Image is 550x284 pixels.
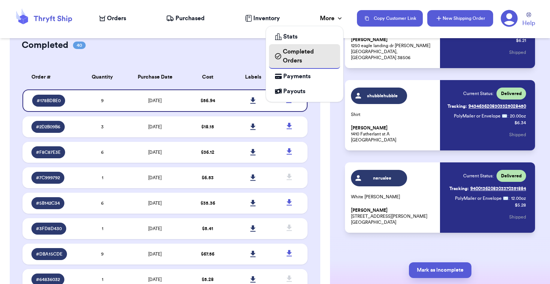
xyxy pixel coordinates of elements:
p: $ 6.21 [516,37,526,43]
span: PolyMailer or Envelope ✉️ [455,196,508,201]
span: Current Status: [463,91,494,97]
p: Shirt [351,112,436,117]
span: $ 56.94 [201,98,215,103]
a: Tracking:9434636208303325028450 [447,100,526,112]
span: 12.00 oz [511,195,526,201]
span: 1 [102,175,103,180]
span: Payments [283,72,311,81]
span: Help [522,19,535,28]
span: Tracking: [449,186,469,192]
span: nerualee [365,175,400,181]
a: Completed Orders [269,44,340,69]
span: [DATE] [148,98,162,103]
span: [DATE] [148,226,162,231]
span: 1 [102,277,103,282]
th: Cost [185,65,230,89]
p: [STREET_ADDRESS][PERSON_NAME] [GEOGRAPHIC_DATA] [351,207,436,225]
span: : [508,195,510,201]
button: New Shipping Order [427,10,493,27]
span: # 5B142C34 [36,200,60,206]
button: Shipped [509,126,526,143]
span: $ 5.28 [202,277,214,282]
span: Completed Orders [283,47,334,65]
span: [PERSON_NAME] [351,208,388,213]
button: Mark as Incomplete [409,262,471,278]
a: Payouts [269,84,340,99]
span: PolyMailer or Envelope ✉️ [454,114,507,118]
span: # 2D2B09B6 [36,124,60,130]
span: # 64836032 [36,277,60,283]
span: 20.00 oz [510,113,526,119]
span: 9 [101,252,104,256]
th: Labels [230,65,276,89]
span: Stats [283,32,297,41]
span: $ 18.15 [201,125,214,129]
p: $ 6.34 [514,120,526,126]
p: White [PERSON_NAME] [351,194,436,200]
span: # 178BDBE0 [37,98,61,104]
a: Orders [99,14,126,23]
span: shubblehubble [365,93,400,99]
span: # 3FD8D430 [36,226,62,232]
span: $ 5.41 [202,226,213,231]
div: More [320,14,343,23]
button: Shipped [509,44,526,61]
span: 3 [101,125,104,129]
span: # DBA15CDE [36,251,62,257]
span: # F8C87E3E [36,149,61,155]
span: [DATE] [148,150,162,155]
button: Copy Customer Link [357,10,423,27]
span: # 7C999792 [36,175,60,181]
th: Order # [22,65,79,89]
span: 6 [101,201,104,205]
span: Payouts [283,87,305,96]
span: 6 [101,150,104,155]
a: Tracking:9400136208303370351884 [449,183,526,195]
p: 1250 eagle landing dr [PERSON_NAME] [GEOGRAPHIC_DATA], [GEOGRAPHIC_DATA] 38506 [351,37,436,61]
span: $ 67.56 [201,252,214,256]
span: 9 [101,98,104,103]
span: Purchased [175,14,205,23]
span: 1 [102,226,103,231]
span: Current Status: [463,173,494,179]
a: Purchased [166,14,205,23]
span: $ 36.12 [201,150,214,155]
span: Delivered [501,173,522,179]
span: [PERSON_NAME] [351,125,388,131]
span: [PERSON_NAME] [351,37,388,43]
span: Inventory [253,14,280,23]
span: Tracking: [447,103,467,109]
a: Payments [269,69,340,84]
span: [DATE] [148,252,162,256]
p: 1410 Fatherlant st A [GEOGRAPHIC_DATA] [351,125,436,143]
span: [DATE] [148,125,162,129]
h2: Completed [22,39,68,51]
span: : [507,113,508,119]
span: $ 6.53 [202,175,214,180]
span: Orders [107,14,126,23]
span: [DATE] [148,175,162,180]
th: Quantity [80,65,125,89]
span: 40 [73,42,86,49]
span: [DATE] [148,201,162,205]
a: Inventory [245,14,280,23]
a: Stats [269,29,340,44]
span: $ 35.36 [201,201,215,205]
p: $ 5.28 [515,202,526,208]
span: [DATE] [148,277,162,282]
a: Help [522,12,535,28]
button: Shipped [509,209,526,225]
span: Delivered [501,91,522,97]
th: Purchase Date [125,65,185,89]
